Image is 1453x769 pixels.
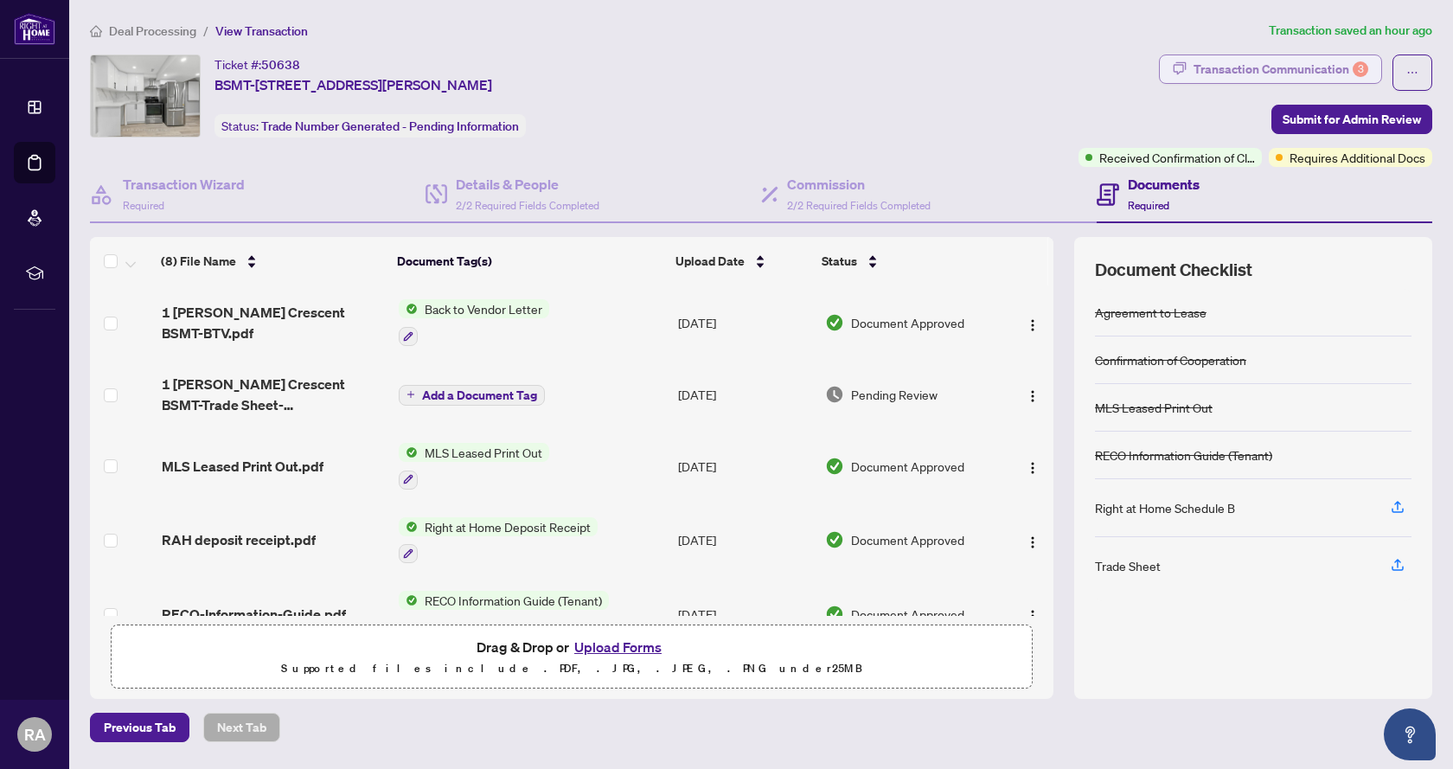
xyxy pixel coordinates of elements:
button: Previous Tab [90,713,189,742]
img: Document Status [825,457,844,476]
th: Upload Date [669,237,815,285]
span: Document Approved [851,457,964,476]
button: Status IconRight at Home Deposit Receipt [399,517,598,564]
span: plus [406,390,415,399]
td: [DATE] [671,285,818,360]
span: Previous Tab [104,714,176,741]
span: Drag & Drop or [477,636,667,658]
span: 1 [PERSON_NAME] Crescent BSMT-BTV.pdf [162,302,385,343]
div: MLS Leased Print Out [1095,398,1213,417]
img: Logo [1026,389,1040,403]
h4: Commission [787,174,931,195]
span: home [90,25,102,37]
div: 3 [1353,61,1368,77]
span: Right at Home Deposit Receipt [418,517,598,536]
button: Status IconBack to Vendor Letter [399,299,549,346]
img: Logo [1026,318,1040,332]
div: Ticket #: [214,54,300,74]
th: Document Tag(s) [390,237,669,285]
button: Logo [1019,526,1047,554]
td: [DATE] [671,360,818,429]
div: Trade Sheet [1095,556,1161,575]
button: Status IconRECO Information Guide (Tenant) [399,591,609,638]
span: RECO Information Guide (Tenant) [418,591,609,610]
button: Submit for Admin Review [1271,105,1432,134]
span: Status [822,252,857,271]
button: Logo [1019,309,1047,336]
span: Document Approved [851,605,964,624]
span: Document Approved [851,313,964,332]
span: View Transaction [215,23,308,39]
td: [DATE] [671,429,818,503]
img: Status Icon [399,591,418,610]
span: Document Checklist [1095,258,1252,282]
span: MLS Leased Print Out [418,443,549,462]
button: Add a Document Tag [399,385,545,406]
span: MLS Leased Print Out.pdf [162,456,323,477]
img: Document Status [825,313,844,332]
button: Open asap [1384,708,1436,760]
span: Add a Document Tag [422,389,537,401]
span: ellipsis [1406,67,1418,79]
div: Status: [214,114,526,138]
span: Pending Review [851,385,938,404]
button: Next Tab [203,713,280,742]
button: Status IconMLS Leased Print Out [399,443,549,490]
li: / [203,21,208,41]
span: RA [24,722,46,747]
img: Status Icon [399,443,418,462]
article: Transaction saved an hour ago [1269,21,1432,41]
span: Requires Additional Docs [1290,148,1425,167]
div: Transaction Communication [1194,55,1368,83]
div: RECO Information Guide (Tenant) [1095,445,1272,465]
span: (8) File Name [161,252,236,271]
span: Deal Processing [109,23,196,39]
button: Logo [1019,452,1047,480]
img: logo [14,13,55,45]
span: 1 [PERSON_NAME] Crescent BSMT-Trade Sheet-[PERSON_NAME] to Review.pdf [162,374,385,415]
span: 2/2 Required Fields Completed [456,199,599,212]
img: Logo [1026,461,1040,475]
td: [DATE] [671,577,818,651]
td: [DATE] [671,503,818,578]
span: Submit for Admin Review [1283,106,1421,133]
button: Transaction Communication3 [1159,54,1382,84]
img: Document Status [825,530,844,549]
p: Supported files include .PDF, .JPG, .JPEG, .PNG under 25 MB [122,658,1021,679]
span: Drag & Drop orUpload FormsSupported files include .PDF, .JPG, .JPEG, .PNG under25MB [112,625,1032,689]
span: Back to Vendor Letter [418,299,549,318]
span: Trade Number Generated - Pending Information [261,119,519,134]
span: Required [123,199,164,212]
img: Status Icon [399,517,418,536]
span: BSMT-[STREET_ADDRESS][PERSON_NAME] [214,74,492,95]
span: 2/2 Required Fields Completed [787,199,931,212]
button: Add a Document Tag [399,383,545,406]
div: Confirmation of Cooperation [1095,350,1246,369]
img: Document Status [825,385,844,404]
img: Logo [1026,535,1040,549]
th: (8) File Name [154,237,390,285]
div: Right at Home Schedule B [1095,498,1235,517]
button: Logo [1019,600,1047,628]
span: Document Approved [851,530,964,549]
img: IMG-X12243506_1.jpg [91,55,200,137]
h4: Transaction Wizard [123,174,245,195]
span: Received Confirmation of Closing [1099,148,1255,167]
span: RAH deposit receipt.pdf [162,529,316,550]
th: Status [815,237,997,285]
button: Upload Forms [569,636,667,658]
img: Status Icon [399,299,418,318]
h4: Details & People [456,174,599,195]
span: RECO-Information-Guide.pdf [162,604,346,625]
img: Document Status [825,605,844,624]
span: Upload Date [675,252,745,271]
h4: Documents [1128,174,1200,195]
span: Required [1128,199,1169,212]
span: 50638 [261,57,300,73]
img: Logo [1026,609,1040,623]
div: Agreement to Lease [1095,303,1207,322]
button: Logo [1019,381,1047,408]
